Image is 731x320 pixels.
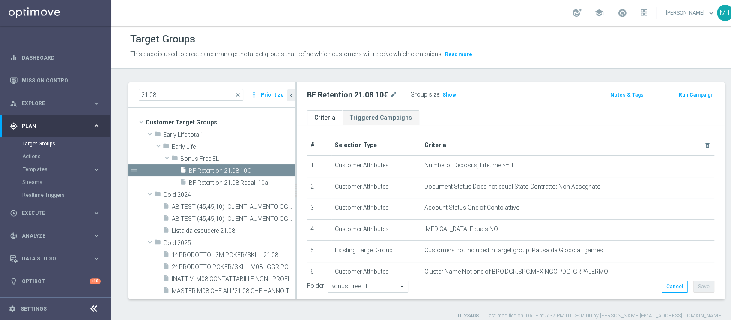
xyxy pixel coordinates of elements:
[172,215,295,223] span: AB TEST (45,45,10) -CLIENTI AUMENTO GGR E BONUS CONS. &gt;20% - GGR M6 &gt;100 21.08 2 LISTA
[307,198,331,220] td: 3
[424,162,514,169] span: Numberof Deposits, Lifetime >= 1
[10,255,92,263] div: Data Studio
[594,8,604,18] span: school
[260,89,285,101] button: Prioritize
[163,131,295,139] span: Early Life totali
[10,100,18,107] i: person_search
[343,110,419,125] a: Triggered Campaigns
[665,6,717,19] a: [PERSON_NAME]keyboard_arrow_down
[130,51,443,57] span: This page is used to create and manage the target groups that define which customers will receive...
[693,281,714,293] button: Save
[678,90,714,100] button: Run Campaign
[22,176,110,189] div: Streams
[250,89,258,101] i: more_vert
[22,124,92,129] span: Plan
[331,262,421,283] td: Customer Attributes
[707,8,716,18] span: keyboard_arrow_down
[92,99,101,107] i: keyboard_arrow_right
[22,69,101,92] a: Mission Control
[23,167,84,172] span: Templates
[22,211,92,216] span: Execute
[189,179,295,187] span: BF Retention 21.08 Recall 10a
[163,263,170,272] i: insert_drive_file
[163,214,170,224] i: insert_drive_file
[331,177,421,198] td: Customer Attributes
[424,268,608,275] span: Cluster Name Not one of BPO,DGR,SPC,MFX,NGC,PDG_GRPALERMO
[22,137,110,150] div: Target Groups
[331,155,421,177] td: Customer Attributes
[21,306,47,311] a: Settings
[307,136,331,155] th: #
[442,92,456,98] span: Show
[139,89,243,101] input: Quick find group or folder
[22,179,89,186] a: Streams
[390,90,397,100] i: mode_edit
[172,251,295,259] span: 1^ PRODOTTO L3M POKER/SKILL 21.08
[662,281,688,293] button: Cancel
[331,136,421,155] th: Selection Type
[424,226,498,233] span: [MEDICAL_DATA] Equals NO
[307,282,324,290] label: Folder
[9,54,101,61] button: equalizer Dashboard
[22,153,89,160] a: Actions
[163,251,170,260] i: insert_drive_file
[287,91,295,100] i: chevron_left
[154,238,161,248] i: folder
[424,204,520,211] span: Account Status One of Conto attivo
[172,143,295,151] span: Early Life
[172,227,295,235] span: Lista da escudere 21.08
[22,101,92,106] span: Explore
[9,123,101,130] div: gps_fixed Plan keyboard_arrow_right
[10,270,101,293] div: Optibot
[10,69,101,92] div: Mission Control
[424,183,601,190] span: Document Status Does not equal Stato Contratto: Non Assegnato
[163,191,295,199] span: Gold 2024
[130,33,195,45] h1: Target Groups
[163,142,170,152] i: folder
[10,122,18,130] i: gps_fixed
[307,110,343,125] a: Criteria
[444,50,473,59] button: Read more
[180,166,187,176] i: insert_drive_file
[9,305,16,313] i: settings
[180,155,295,163] span: Bonus Free EL
[22,166,101,173] button: Templates keyboard_arrow_right
[9,77,101,84] div: Mission Control
[22,189,110,202] div: Realtime Triggers
[704,142,711,149] i: delete_forever
[307,155,331,177] td: 1
[22,46,101,69] a: Dashboard
[172,275,295,283] span: INATTIVI M08 CONTATTABILI E NON - PROFILATI E NON 21.08
[10,122,92,130] div: Plan
[189,167,295,175] span: BF Retention 21.08 10&#x20AC;
[146,116,295,128] span: Customer Target Groups
[331,219,421,241] td: Customer Attributes
[9,278,101,285] button: lightbulb Optibot +10
[23,167,92,172] div: Templates
[9,210,101,217] button: play_circle_outline Execute keyboard_arrow_right
[10,46,101,69] div: Dashboard
[163,275,170,284] i: insert_drive_file
[307,177,331,198] td: 2
[10,232,92,240] div: Analyze
[234,91,241,98] span: close
[287,89,295,101] button: chevron_left
[424,247,603,254] span: Customers not included in target group: Pausa da Gioco all games
[307,241,331,262] td: 5
[180,178,187,188] i: insert_drive_file
[92,122,101,130] i: keyboard_arrow_right
[10,209,92,217] div: Execute
[439,91,441,98] label: :
[22,233,92,238] span: Analyze
[9,100,101,107] button: person_search Explore keyboard_arrow_right
[609,90,644,100] button: Notes & Tags
[307,90,388,100] h2: BF Retention 21.08 10€
[307,219,331,241] td: 4
[92,232,101,240] i: keyboard_arrow_right
[172,263,295,271] span: 2^ PRODOTTO POKER/SKILL M08 - GGR POKER/SKILL M08 &gt;10 EURO 21.08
